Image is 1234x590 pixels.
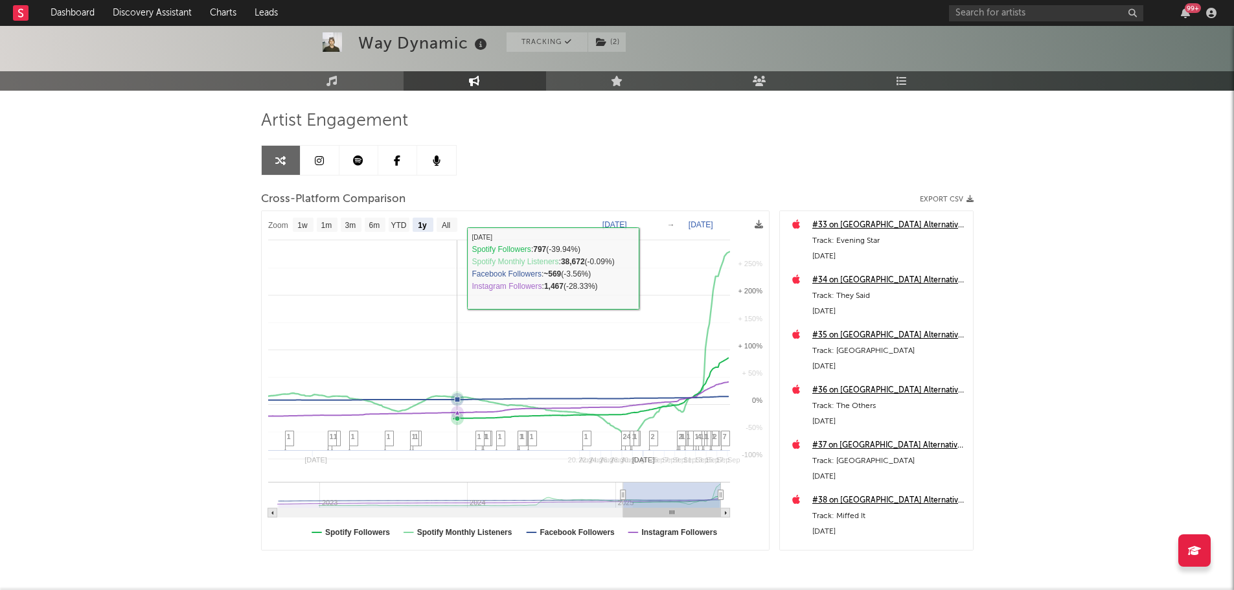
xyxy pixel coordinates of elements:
input: Search for artists [949,5,1143,21]
a: #37 on [GEOGRAPHIC_DATA] Alternative Top 200 [812,438,966,453]
text: + 50% [742,369,762,377]
span: 1 [530,433,534,440]
text: [DATE] [688,220,713,229]
text: 11. Sep [683,456,708,464]
span: Cross-Platform Comparison [261,192,406,207]
text: 9. Sep [675,456,696,464]
span: Artist Engagement [261,113,408,129]
button: (2) [588,32,626,52]
text: 26. Aug [599,456,623,464]
a: #34 on [GEOGRAPHIC_DATA] Alternative Top 200 [812,273,966,288]
text: Facebook Followers [540,528,615,537]
a: #36 on [GEOGRAPHIC_DATA] Alternative Top 200 [812,383,966,398]
text: 30. Aug [621,456,645,464]
span: 1 [351,433,355,440]
span: 1 [695,433,699,440]
a: #35 on [GEOGRAPHIC_DATA] Alternative Top 200 [812,328,966,343]
span: 1 [520,433,523,440]
text: [DATE] [602,220,626,229]
div: Track: Miffed It [812,508,966,524]
span: 2 [679,433,683,440]
text: 7. Sep [665,456,685,464]
span: 1 [387,433,391,440]
span: 1 [330,433,334,440]
text: 1m [321,221,332,230]
div: [DATE] [812,249,966,264]
text: Spotify Followers [325,528,390,537]
div: [DATE] [812,359,966,374]
span: 4 [698,433,702,440]
span: 1 [412,433,416,440]
a: #39 on [GEOGRAPHIC_DATA] Alternative Top 200 [812,548,966,563]
span: 1 [484,433,488,440]
text: 17. Sep [715,456,740,464]
span: 1 [334,433,337,440]
span: 1 [498,433,502,440]
div: Track: [GEOGRAPHIC_DATA] [812,453,966,469]
text: -100% [742,451,762,459]
button: 99+ [1181,8,1190,18]
span: 4 [627,433,631,440]
text: Instagram Followers [641,528,717,537]
span: 2 [651,433,655,440]
text: Spotify Monthly Listeners [417,528,512,537]
span: 1 [287,433,291,440]
text: All [441,221,450,230]
text: 20. Aug [567,456,591,464]
text: 6m [369,221,380,230]
div: [DATE] [812,304,966,319]
button: Tracking [507,32,588,52]
span: 1 [700,433,704,440]
span: 1 [632,433,636,440]
a: #33 on [GEOGRAPHIC_DATA] Alternative Top 200 [812,218,966,233]
div: 99 + [1185,3,1201,13]
text: 3m [345,221,356,230]
text: [DATE] [304,456,327,464]
text: 5. Sep [654,456,674,464]
text: 24. Aug [589,456,613,464]
text: -50% [746,424,762,431]
text: → [667,220,674,229]
div: [DATE] [812,414,966,429]
text: Zoom [268,221,288,230]
text: 13. Sep [694,456,719,464]
div: Track: Evening Star [812,233,966,249]
button: Export CSV [920,196,974,203]
text: + 200% [738,287,762,295]
text: 22. Aug [578,456,602,464]
span: 7 [723,433,727,440]
span: 1 [477,433,481,440]
span: 1 [687,433,691,440]
span: 1 [415,433,418,440]
div: [DATE] [812,524,966,539]
div: [DATE] [812,469,966,484]
text: + 250% [738,260,762,267]
div: Way Dynamic [358,32,490,54]
text: 3. Sep [643,456,664,464]
text: + 100% [738,342,762,350]
span: 1 [704,433,708,440]
span: 1 [584,433,588,440]
text: 1w [297,221,308,230]
span: 2 [623,433,627,440]
div: Track: [GEOGRAPHIC_DATA] [812,343,966,359]
text: 1y [418,221,427,230]
div: Track: They Said [812,288,966,304]
text: YTD [391,221,406,230]
a: #38 on [GEOGRAPHIC_DATA] Alternative Top 200 [812,493,966,508]
span: ( 2 ) [588,32,626,52]
text: 28. Aug [610,456,634,464]
text: + 150% [738,315,762,323]
div: Track: The Others [812,398,966,414]
text: 0% [752,396,762,404]
text: 15. Sep [705,456,729,464]
span: 1 [712,433,716,440]
text: [DATE] [632,456,654,464]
